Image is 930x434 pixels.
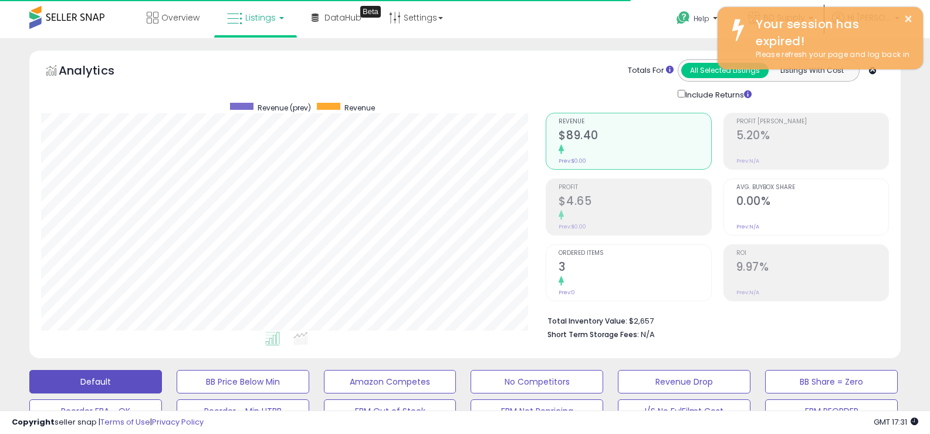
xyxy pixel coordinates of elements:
small: Prev: N/A [736,289,759,296]
div: Totals For [628,65,674,76]
strong: Copyright [12,416,55,428]
span: Ordered Items [559,250,711,257]
div: Please refresh your page and log back in [747,49,914,60]
small: Prev: 0 [559,289,575,296]
span: Profit [559,184,711,191]
h2: 3 [559,260,711,276]
button: FBM Not Repricing [471,399,603,423]
i: Get Help [676,11,691,25]
span: Avg. Buybox Share [736,184,888,191]
span: Revenue (prev) [258,103,311,113]
span: 2025-09-9 17:31 GMT [874,416,918,428]
small: Prev: N/A [736,157,759,164]
h5: Analytics [59,62,137,82]
div: Include Returns [669,88,766,101]
span: Overview [161,12,199,23]
button: Reorder - Min HTBB [177,399,309,423]
span: N/A [641,329,655,340]
h2: $4.65 [559,194,711,210]
span: Listings [245,12,276,23]
b: Short Term Storage Fees: [547,329,639,339]
div: Your session has expired! [747,16,914,49]
button: All Selected Listings [681,63,769,78]
span: DataHub [324,12,361,23]
h2: 5.20% [736,129,888,144]
h2: $89.40 [559,129,711,144]
small: Prev: $0.00 [559,157,586,164]
button: Listings With Cost [768,63,855,78]
h2: 9.97% [736,260,888,276]
a: Privacy Policy [152,416,204,428]
a: Terms of Use [100,416,150,428]
button: × [904,12,913,26]
button: BB Price Below Min [177,370,309,393]
h2: 0.00% [736,194,888,210]
div: Tooltip anchor [360,6,381,18]
a: Help [667,2,729,38]
small: Prev: N/A [736,223,759,230]
button: BB Share = Zero [765,370,898,393]
span: Revenue [559,119,711,125]
button: Default [29,370,162,393]
button: Revenue Drop [618,370,750,393]
li: $2,657 [547,313,880,327]
button: I/S No FulFilmt Cost [618,399,750,423]
span: Profit [PERSON_NAME] [736,119,888,125]
button: Amazon Competes [324,370,456,393]
span: ROI [736,250,888,257]
button: No Competitors [471,370,603,393]
button: Reorder FBA - OK [29,399,162,423]
div: seller snap | | [12,417,204,428]
b: Total Inventory Value: [547,316,627,326]
button: FBM Out of Stock [324,399,456,423]
span: Help [694,14,709,23]
span: Revenue [344,103,375,113]
button: FBM REORDER [765,399,898,423]
small: Prev: $0.00 [559,223,586,230]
